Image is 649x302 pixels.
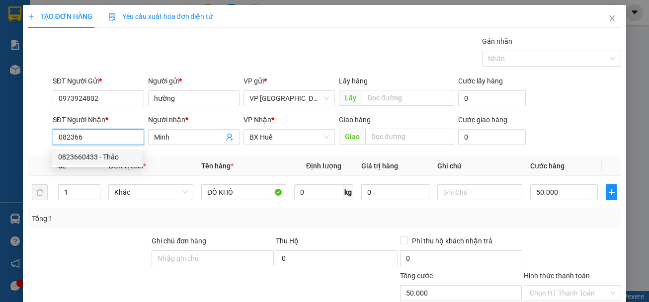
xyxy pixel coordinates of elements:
[458,77,503,85] label: Cước lấy hàng
[58,151,137,162] div: 0823660433 - Thảo
[226,133,234,141] span: user-add
[606,184,617,200] button: plus
[365,129,454,145] input: Dọc đường
[52,149,143,165] div: 0823660433 - Thảo
[201,162,234,170] span: Tên hàng
[249,130,329,145] span: BX Huế
[276,237,299,245] span: Thu Hộ
[530,162,565,170] span: Cước hàng
[362,90,454,106] input: Dọc đường
[598,5,626,33] button: Close
[148,75,240,86] div: Người gửi
[339,90,362,106] span: Lấy
[437,184,522,200] input: Ghi Chú
[361,184,429,200] input: 0
[339,116,371,124] span: Giao hàng
[108,12,213,20] span: Yêu cầu xuất hóa đơn điện tử
[32,184,48,200] button: delete
[608,14,616,22] span: close
[606,188,617,196] span: plus
[28,13,35,20] span: plus
[243,116,271,124] span: VP Nhận
[339,77,368,85] span: Lấy hàng
[152,237,206,245] label: Ghi chú đơn hàng
[243,75,335,86] div: VP gửi
[5,54,69,86] li: VP VP [GEOGRAPHIC_DATA] xe Limousine
[482,37,512,45] label: Gán nhãn
[458,129,526,145] input: Cước giao hàng
[306,162,341,170] span: Định lượng
[343,184,353,200] span: kg
[28,12,92,20] span: TẠO ĐƠN HÀNG
[108,13,116,21] img: icon
[433,156,526,176] th: Ghi chú
[114,185,187,200] span: Khác
[339,129,365,145] span: Giao
[458,90,526,106] input: Cước lấy hàng
[458,116,507,124] label: Cước giao hàng
[5,5,144,42] li: Cúc Tùng Limousine
[152,250,274,266] input: Ghi chú đơn hàng
[148,114,240,125] div: Người nhận
[201,184,286,200] input: VD: Bàn, Ghế
[249,91,329,106] span: VP Nha Trang xe Limousine
[32,213,251,224] div: Tổng: 1
[524,272,590,280] label: Hình thức thanh toán
[53,114,144,125] div: SĐT Người Nhận
[108,162,146,170] span: Đơn vị tính
[53,75,144,86] div: SĐT Người Gửi
[361,162,398,170] span: Giá trị hàng
[69,54,132,65] li: VP BX Huế
[408,235,496,246] span: Phí thu hộ khách nhận trả
[400,272,433,280] span: Tổng cước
